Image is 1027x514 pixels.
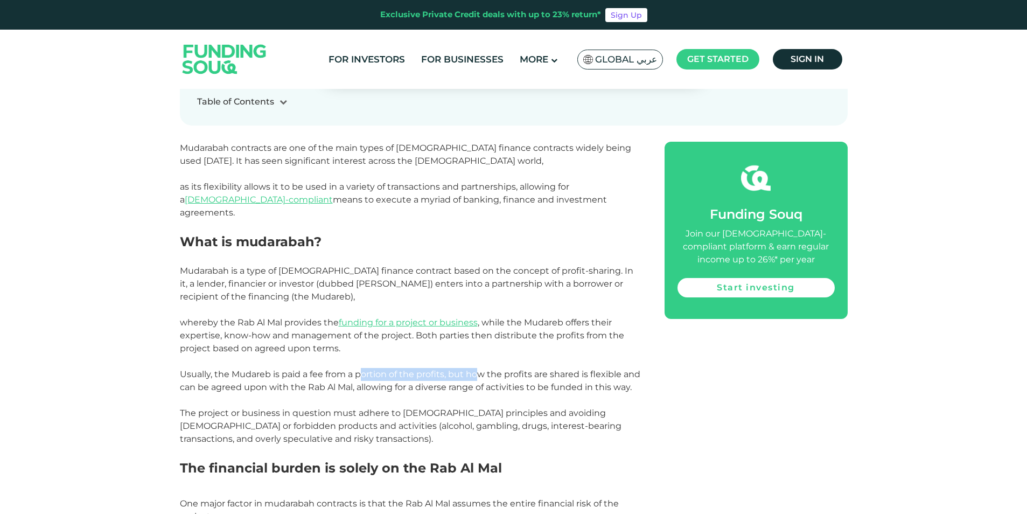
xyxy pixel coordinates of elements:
[605,8,647,22] a: Sign Up
[197,95,274,108] div: Table of Contents
[687,54,749,64] span: Get started
[677,227,835,266] div: Join our [DEMOGRAPHIC_DATA]-compliant platform & earn regular income up to 26%* per year
[180,234,322,249] span: What is mudarabah?
[520,54,548,65] span: More
[595,53,657,66] span: Global عربي
[583,55,593,64] img: SA Flag
[172,32,277,86] img: Logo
[710,206,802,222] span: Funding Souq
[180,266,633,302] span: Mudarabah is a type of [DEMOGRAPHIC_DATA] finance contract based on the concept of profit-sharing...
[180,460,502,476] span: The financial burden is solely on the Rab Al Mal
[180,408,621,444] span: The project or business in question must adhere to [DEMOGRAPHIC_DATA] principles and avoiding [DE...
[180,369,640,392] span: Usually, the Mudareb is paid a fee from a portion of the profits, but how the profits are shared ...
[741,163,771,193] img: fsicon
[677,278,835,297] a: Start investing
[180,143,631,218] span: Mudarabah contracts are one of the main types of [DEMOGRAPHIC_DATA] finance contracts widely bein...
[326,51,408,68] a: For Investors
[380,9,601,21] div: Exclusive Private Credit deals with up to 23% return*
[791,54,824,64] span: Sign in
[180,317,624,353] span: whereby the Rab Al Mal provides the , while the Mudareb offers their expertise, know-how and mana...
[418,51,506,68] a: For Businesses
[185,195,333,205] a: [DEMOGRAPHIC_DATA]-compliant
[773,49,842,70] a: Sign in
[339,317,478,328] a: funding for a project or business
